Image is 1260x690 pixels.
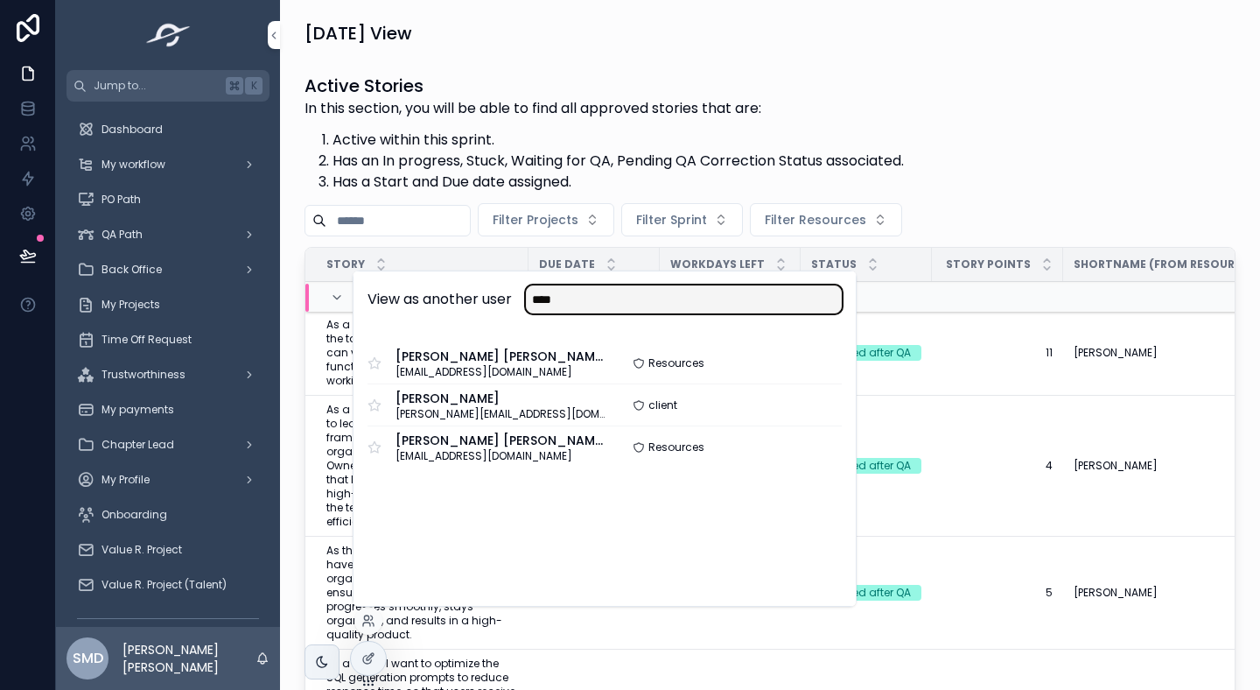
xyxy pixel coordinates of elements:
[101,473,150,487] span: My Profile
[101,298,160,312] span: My Projects
[66,499,269,531] a: Onboarding
[942,459,1053,473] a: 4
[66,534,269,566] a: Value R. Project
[811,585,921,601] a: Finished after QA
[822,585,911,601] div: Finished after QA
[621,203,743,236] button: Select Button
[326,318,518,388] a: As a QA Team, I want to review all the tasks of sprint #1, so that we can validate that all the f...
[94,79,219,93] span: Jump to...
[101,158,165,172] span: My workflow
[395,348,605,365] span: [PERSON_NAME] [PERSON_NAME]
[636,211,707,229] span: Filter Sprint
[326,403,518,529] a: As a Client, I want an Agile Delivery to lead the adoption of an Agile framework, optimize projec...
[811,458,921,474] a: Finished after QA
[66,324,269,356] a: Time Off Request
[101,123,163,137] span: Dashboard
[101,333,192,347] span: Time Off Request
[750,203,902,236] button: Select Button
[66,429,269,461] a: Chapter Lead
[326,544,518,642] a: As the Cx Monitor team, I want to have a Product Owner to efficiently organize and lead my team, ...
[648,356,704,370] span: Resources
[395,390,605,407] span: [PERSON_NAME]
[247,79,261,93] span: K
[304,21,412,46] h1: [DATE] View
[648,398,677,412] span: client
[66,184,269,215] a: PO Path
[66,70,269,102] button: Jump to...K
[1074,459,1158,473] span: [PERSON_NAME]
[942,586,1053,600] a: 5
[304,74,904,98] h1: Active Stories
[141,21,196,49] img: App logo
[478,203,614,236] button: Select Button
[811,257,857,271] span: Status
[101,193,141,207] span: PO Path
[326,257,365,271] span: Story
[395,407,605,421] span: [PERSON_NAME][EMAIL_ADDRESS][DOMAIN_NAME]
[66,114,269,145] a: Dashboard
[822,458,911,474] div: Finished after QA
[539,257,595,271] span: Due Date
[101,263,162,277] span: Back Office
[811,345,921,361] a: Finished after QA
[332,130,904,151] li: Active within this sprint.
[66,219,269,250] a: QA Path
[1074,346,1158,360] span: [PERSON_NAME]
[66,289,269,320] a: My Projects
[66,394,269,426] a: My payments
[66,464,269,496] a: My Profile
[332,151,904,172] li: Has an In progress, Stuck, Waiting for QA, Pending QA Correction Status associated.
[1074,586,1158,600] span: [PERSON_NAME]
[73,648,103,669] span: SMD
[493,211,578,229] span: Filter Projects
[56,102,280,627] div: scrollable content
[670,257,765,271] span: Workdays Left
[304,98,904,119] p: In this section, you will be able to find all approved stories that are:
[101,543,182,557] span: Value R. Project
[367,289,512,310] h2: View as another user
[942,346,1053,360] a: 11
[101,508,167,522] span: Onboarding
[101,403,174,417] span: My payments
[66,254,269,285] a: Back Office
[101,368,185,382] span: Trustworthiness
[395,365,605,379] span: [EMAIL_ADDRESS][DOMAIN_NAME]
[946,257,1031,271] span: Story Points
[395,449,605,463] span: [EMAIL_ADDRESS][DOMAIN_NAME]
[66,569,269,601] a: Value R. Project (Talent)
[822,345,911,361] div: Finished after QA
[66,359,269,391] a: Trustworthiness
[122,641,255,676] p: [PERSON_NAME] [PERSON_NAME]
[101,228,143,242] span: QA Path
[66,149,269,180] a: My workflow
[395,432,605,449] span: [PERSON_NAME] [PERSON_NAME] [PERSON_NAME]
[332,172,904,193] li: Has a Start and Due date assigned.
[101,578,227,592] span: Value R. Project (Talent)
[648,440,704,454] span: Resources
[765,211,866,229] span: Filter Resources
[101,438,174,452] span: Chapter Lead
